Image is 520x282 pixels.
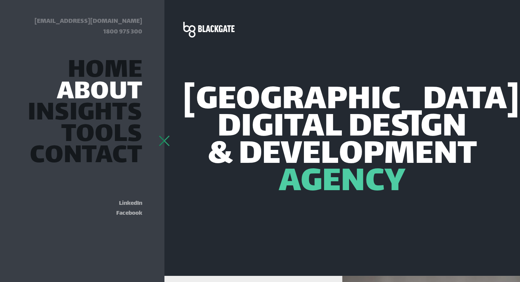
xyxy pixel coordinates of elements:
[183,22,235,38] img: Blackgate
[116,208,142,218] a: Facebook
[28,105,142,123] a: Insights
[208,142,477,169] span: & Development
[103,27,142,38] a: 1800 975 300
[183,87,520,115] span: [GEOGRAPHIC_DATA]
[35,16,142,27] a: [EMAIL_ADDRESS][DOMAIN_NAME]
[119,198,142,209] a: LinkedIn
[217,115,467,142] span: Digital Design
[61,126,142,145] a: Tools
[30,147,142,166] a: Contact
[68,62,142,81] a: Home
[279,169,405,197] span: Agency
[57,84,142,102] a: About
